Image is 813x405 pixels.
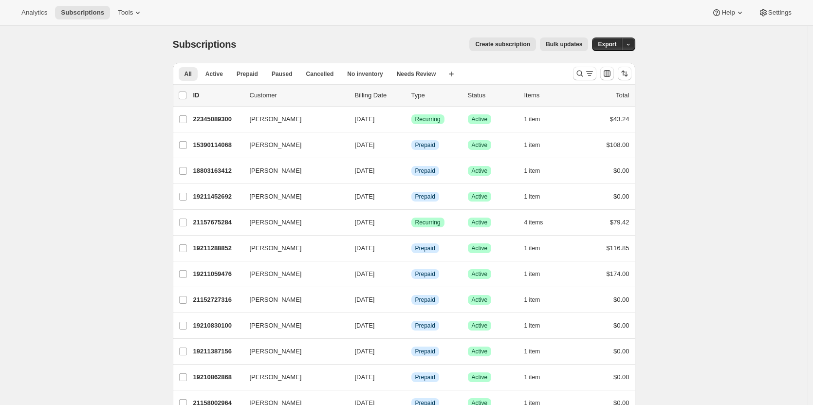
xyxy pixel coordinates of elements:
span: $0.00 [613,193,629,200]
span: 1 item [524,193,540,201]
span: 4 items [524,219,543,226]
span: [PERSON_NAME] [250,140,302,150]
span: [PERSON_NAME] [250,347,302,356]
span: $0.00 [613,322,629,329]
span: No inventory [347,70,383,78]
button: 1 item [524,112,551,126]
span: [PERSON_NAME] [250,243,302,253]
span: [DATE] [355,167,375,174]
span: Tools [118,9,133,17]
span: [PERSON_NAME] [250,166,302,176]
p: 21157675284 [193,218,242,227]
span: Active [472,141,488,149]
span: Subscriptions [173,39,237,50]
button: Customize table column order and visibility [600,67,614,80]
span: [DATE] [355,244,375,252]
button: 4 items [524,216,554,229]
p: 22345089300 [193,114,242,124]
div: 19210862868[PERSON_NAME][DATE]InfoPrepaidSuccessActive1 item$0.00 [193,370,629,384]
span: Prepaid [415,193,435,201]
span: Active [472,167,488,175]
span: [PERSON_NAME] [250,114,302,124]
span: Export [598,40,616,48]
span: [DATE] [355,115,375,123]
span: [PERSON_NAME] [250,295,302,305]
button: 1 item [524,241,551,255]
span: $174.00 [607,270,629,277]
div: 22345089300[PERSON_NAME][DATE]SuccessRecurringSuccessActive1 item$43.24 [193,112,629,126]
span: $0.00 [613,348,629,355]
div: 19211452692[PERSON_NAME][DATE]InfoPrepaidSuccessActive1 item$0.00 [193,190,629,203]
button: 1 item [524,267,551,281]
button: [PERSON_NAME] [244,111,341,127]
button: 1 item [524,293,551,307]
button: Search and filter results [573,67,596,80]
button: 1 item [524,345,551,358]
span: 1 item [524,167,540,175]
p: 19211059476 [193,269,242,279]
span: 1 item [524,270,540,278]
button: Subscriptions [55,6,110,19]
span: Prepaid [415,348,435,355]
div: IDCustomerBilling DateTypeStatusItemsTotal [193,91,629,100]
span: $108.00 [607,141,629,148]
button: [PERSON_NAME] [244,369,341,385]
span: 1 item [524,115,540,123]
button: [PERSON_NAME] [244,137,341,153]
button: Settings [753,6,797,19]
div: 19211059476[PERSON_NAME][DATE]InfoPrepaidSuccessActive1 item$174.00 [193,267,629,281]
span: $116.85 [607,244,629,252]
span: [PERSON_NAME] [250,218,302,227]
p: Customer [250,91,347,100]
span: Active [472,115,488,123]
button: 1 item [524,190,551,203]
span: Needs Review [397,70,436,78]
span: 1 item [524,348,540,355]
span: 1 item [524,296,540,304]
span: 1 item [524,141,540,149]
button: Export [592,37,622,51]
button: Create subscription [469,37,536,51]
span: $43.24 [610,115,629,123]
span: $0.00 [613,296,629,303]
button: Analytics [16,6,53,19]
p: 18803163412 [193,166,242,176]
span: Active [472,348,488,355]
span: [DATE] [355,141,375,148]
span: [DATE] [355,270,375,277]
p: ID [193,91,242,100]
div: 19211387156[PERSON_NAME][DATE]InfoPrepaidSuccessActive1 item$0.00 [193,345,629,358]
div: 21157675284[PERSON_NAME][DATE]SuccessRecurringSuccessActive4 items$79.42 [193,216,629,229]
span: Bulk updates [546,40,582,48]
span: Prepaid [415,270,435,278]
span: [DATE] [355,296,375,303]
button: [PERSON_NAME] [244,318,341,333]
span: Active [472,270,488,278]
button: Sort the results [618,67,631,80]
span: 1 item [524,322,540,330]
button: [PERSON_NAME] [244,163,341,179]
span: Active [472,296,488,304]
button: Help [706,6,750,19]
span: Prepaid [415,296,435,304]
button: Create new view [443,67,459,81]
span: [DATE] [355,348,375,355]
span: Recurring [415,219,441,226]
span: [PERSON_NAME] [250,321,302,331]
span: Active [472,373,488,381]
span: [DATE] [355,193,375,200]
span: 1 item [524,244,540,252]
span: Cancelled [306,70,334,78]
span: All [185,70,192,78]
button: [PERSON_NAME] [244,266,341,282]
div: 19211288852[PERSON_NAME][DATE]InfoPrepaidSuccessActive1 item$116.85 [193,241,629,255]
span: $0.00 [613,167,629,174]
span: Settings [768,9,792,17]
p: 19210830100 [193,321,242,331]
div: Items [524,91,573,100]
span: Prepaid [415,141,435,149]
button: [PERSON_NAME] [244,215,341,230]
button: [PERSON_NAME] [244,344,341,359]
p: Billing Date [355,91,404,100]
span: Recurring [415,115,441,123]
